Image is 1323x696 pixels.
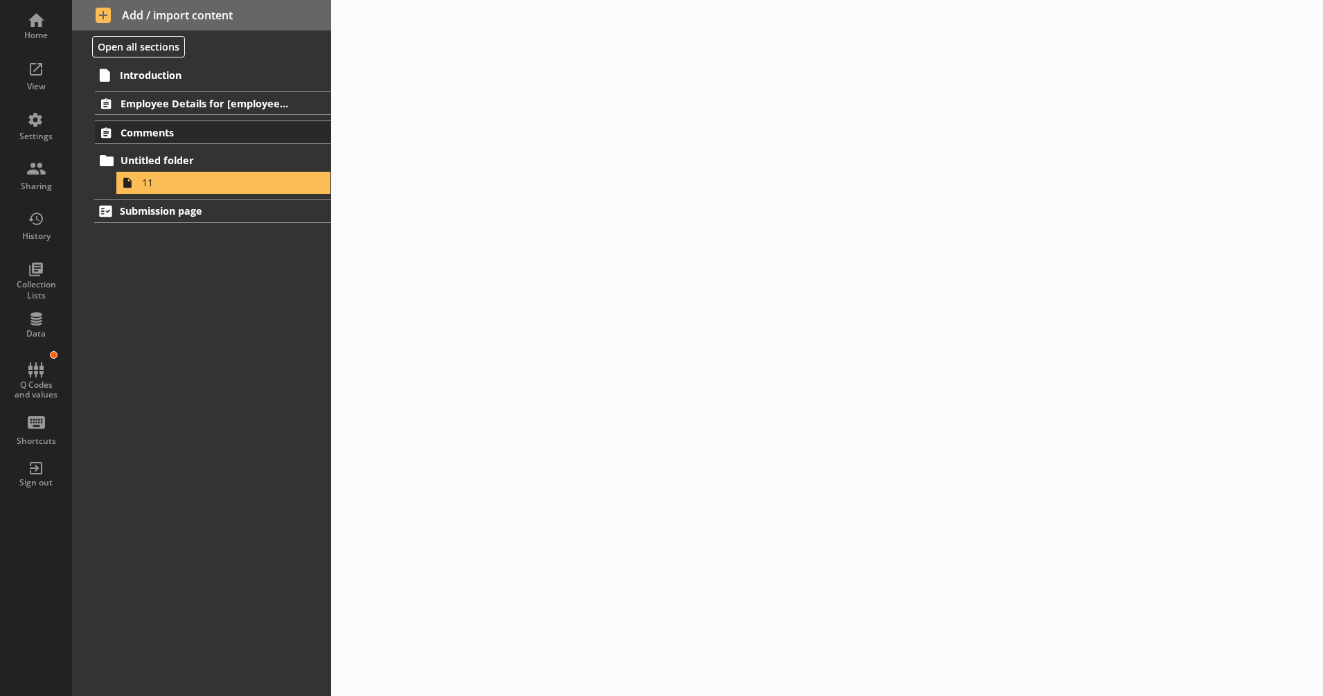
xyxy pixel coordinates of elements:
[12,231,60,242] div: History
[95,91,330,115] a: Employee Details for [employee_name]
[92,36,185,57] button: Open all sections
[116,172,330,194] a: 11
[12,477,60,488] div: Sign out
[72,91,331,115] li: Employee Details for [employee_name]
[12,181,60,192] div: Sharing
[12,380,60,400] div: Q Codes and values
[142,176,295,189] span: 11
[101,150,331,194] li: Untitled folder11
[12,328,60,339] div: Data
[94,64,331,86] a: Introduction
[121,154,290,167] span: Untitled folder
[72,121,331,193] li: CommentsUntitled folder11
[12,131,60,142] div: Settings
[95,150,330,172] a: Untitled folder
[121,126,290,139] span: Comments
[12,279,60,301] div: Collection Lists
[95,121,330,144] a: Comments
[12,30,60,41] div: Home
[96,8,308,23] span: Add / import content
[12,81,60,92] div: View
[94,199,331,223] a: Submission page
[12,436,60,447] div: Shortcuts
[121,97,290,110] span: Employee Details for [employee_name]
[120,204,290,217] span: Submission page
[120,69,290,82] span: Introduction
